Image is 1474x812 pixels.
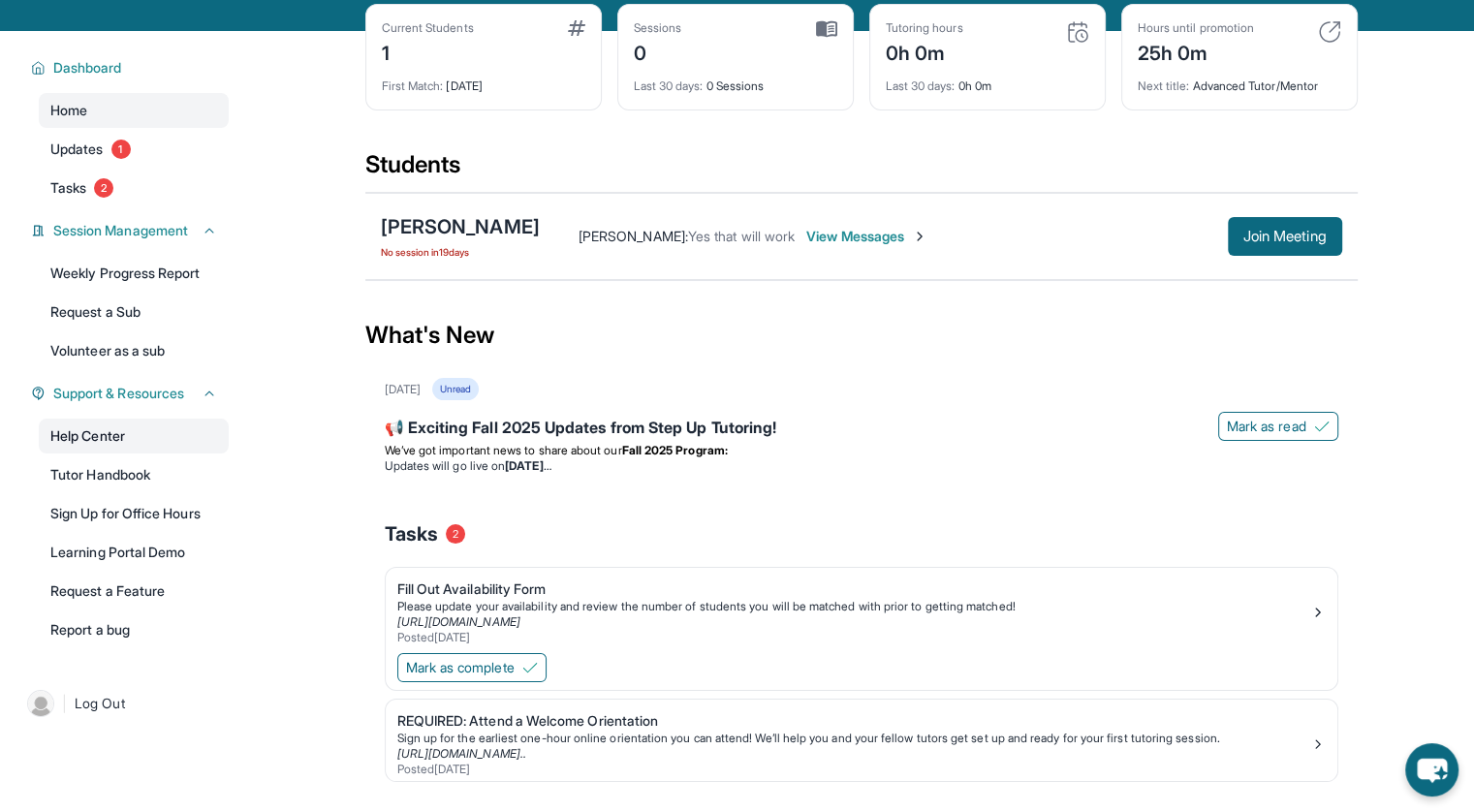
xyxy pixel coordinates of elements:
span: Log Out [75,694,125,713]
span: Updates [50,140,104,159]
span: Tasks [50,178,86,198]
div: Sessions [634,20,682,36]
span: We’ve got important news to share about our [385,443,622,457]
strong: Fall 2025 Program: [622,443,728,457]
div: Students [365,149,1358,192]
span: Mark as read [1227,417,1306,436]
span: Last 30 days : [634,78,704,93]
a: Request a Feature [39,574,229,609]
img: card [816,20,837,38]
span: Dashboard [53,58,122,78]
a: Help Center [39,419,229,453]
img: card [1066,20,1089,44]
img: user-img [27,690,54,717]
div: Fill Out Availability Form [397,579,1310,599]
img: Mark as complete [522,660,538,675]
div: 📢 Exciting Fall 2025 Updates from Step Up Tutoring! [385,416,1338,443]
a: Volunteer as a sub [39,333,229,368]
span: Join Meeting [1243,231,1327,242]
div: REQUIRED: Attend a Welcome Orientation [397,711,1310,731]
button: Join Meeting [1228,217,1342,256]
span: Mark as complete [406,658,515,677]
a: Fill Out Availability FormPlease update your availability and review the number of students you w... [386,568,1337,649]
span: No session in 19 days [381,244,540,260]
div: Please update your availability and review the number of students you will be matched with prior ... [397,599,1310,614]
div: Unread [432,378,479,400]
a: Report a bug [39,612,229,647]
button: Mark as complete [397,653,547,682]
div: Hours until promotion [1138,20,1254,36]
div: Posted [DATE] [397,630,1310,645]
button: Mark as read [1218,412,1338,441]
span: Next title : [1138,78,1190,93]
img: Mark as read [1314,419,1330,434]
button: Support & Resources [46,384,217,403]
a: Weekly Progress Report [39,256,229,291]
span: | [62,692,67,715]
a: REQUIRED: Attend a Welcome OrientationSign up for the earliest one-hour online orientation you ca... [386,700,1337,781]
span: Support & Resources [53,384,184,403]
button: Dashboard [46,58,217,78]
a: Request a Sub [39,295,229,329]
div: 0 [634,36,682,67]
a: [URL][DOMAIN_NAME] [397,614,520,629]
button: Session Management [46,221,217,240]
strong: [DATE] [505,458,550,473]
div: [DATE] [385,382,421,397]
a: Tutor Handbook [39,457,229,492]
button: chat-button [1405,743,1458,796]
span: 2 [94,178,113,198]
a: |Log Out [19,682,229,725]
a: [URL][DOMAIN_NAME].. [397,746,526,761]
span: 1 [111,140,131,159]
div: 0 Sessions [634,67,837,94]
span: Last 30 days : [886,78,956,93]
a: Updates1 [39,132,229,167]
span: [PERSON_NAME] : [579,228,688,244]
div: 25h 0m [1138,36,1254,67]
a: Learning Portal Demo [39,535,229,570]
img: card [1318,20,1341,44]
img: Chevron-Right [912,229,927,244]
div: Tutoring hours [886,20,963,36]
div: Advanced Tutor/Mentor [1138,67,1341,94]
li: Updates will go live on [385,458,1338,474]
img: card [568,20,585,36]
span: Home [50,101,87,120]
span: Session Management [53,221,188,240]
span: 2 [446,524,465,544]
div: Current Students [382,20,474,36]
span: Tasks [385,520,438,547]
div: 0h 0m [886,36,963,67]
a: Tasks2 [39,171,229,205]
span: Yes that will work [688,228,795,244]
span: View Messages [806,227,927,246]
div: What's New [365,293,1358,378]
a: Home [39,93,229,128]
div: [DATE] [382,67,585,94]
div: Sign up for the earliest one-hour online orientation you can attend! We’ll help you and your fell... [397,731,1310,746]
a: Sign Up for Office Hours [39,496,229,531]
div: [PERSON_NAME] [381,213,540,240]
div: 1 [382,36,474,67]
span: First Match : [382,78,444,93]
div: 0h 0m [886,67,1089,94]
div: Posted [DATE] [397,762,1310,777]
